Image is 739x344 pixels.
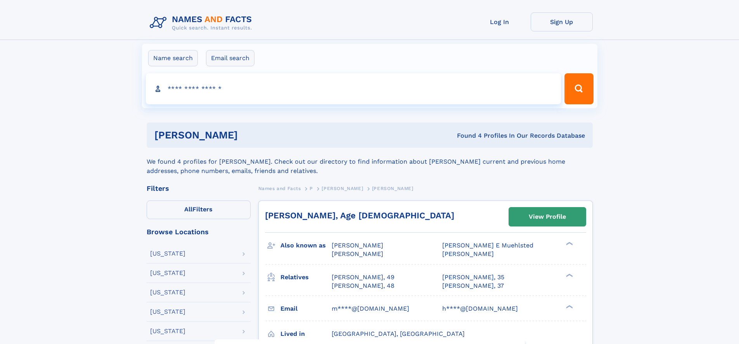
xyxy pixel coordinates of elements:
a: Log In [469,12,531,31]
h3: Lived in [280,327,332,341]
a: Sign Up [531,12,593,31]
span: All [184,206,192,213]
img: Logo Names and Facts [147,12,258,33]
div: [US_STATE] [150,251,185,257]
div: ❯ [564,273,573,278]
a: [PERSON_NAME] [322,183,363,193]
div: ❯ [564,241,573,246]
span: [PERSON_NAME] [332,242,383,249]
span: [PERSON_NAME] [332,250,383,258]
h1: [PERSON_NAME] [154,130,348,140]
div: View Profile [529,208,566,226]
div: ❯ [564,304,573,309]
div: [US_STATE] [150,289,185,296]
span: [PERSON_NAME] [322,186,363,191]
div: Filters [147,185,251,192]
h3: Email [280,302,332,315]
div: [US_STATE] [150,328,185,334]
div: [US_STATE] [150,309,185,315]
div: We found 4 profiles for [PERSON_NAME]. Check out our directory to find information about [PERSON_... [147,148,593,176]
a: [PERSON_NAME], Age [DEMOGRAPHIC_DATA] [265,211,454,220]
span: [GEOGRAPHIC_DATA], [GEOGRAPHIC_DATA] [332,330,465,337]
div: [US_STATE] [150,270,185,276]
a: [PERSON_NAME], 48 [332,282,395,290]
a: Names and Facts [258,183,301,193]
span: [PERSON_NAME] E Muehlsted [442,242,533,249]
label: Name search [148,50,198,66]
a: P [310,183,313,193]
label: Email search [206,50,254,66]
input: search input [146,73,561,104]
div: Found 4 Profiles In Our Records Database [347,131,585,140]
a: [PERSON_NAME], 35 [442,273,504,282]
div: Browse Locations [147,228,251,235]
button: Search Button [564,73,593,104]
span: P [310,186,313,191]
h3: Relatives [280,271,332,284]
a: [PERSON_NAME], 37 [442,282,504,290]
a: View Profile [509,207,586,226]
span: [PERSON_NAME] [372,186,414,191]
span: [PERSON_NAME] [442,250,494,258]
h3: Also known as [280,239,332,252]
a: [PERSON_NAME], 49 [332,273,395,282]
label: Filters [147,201,251,219]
